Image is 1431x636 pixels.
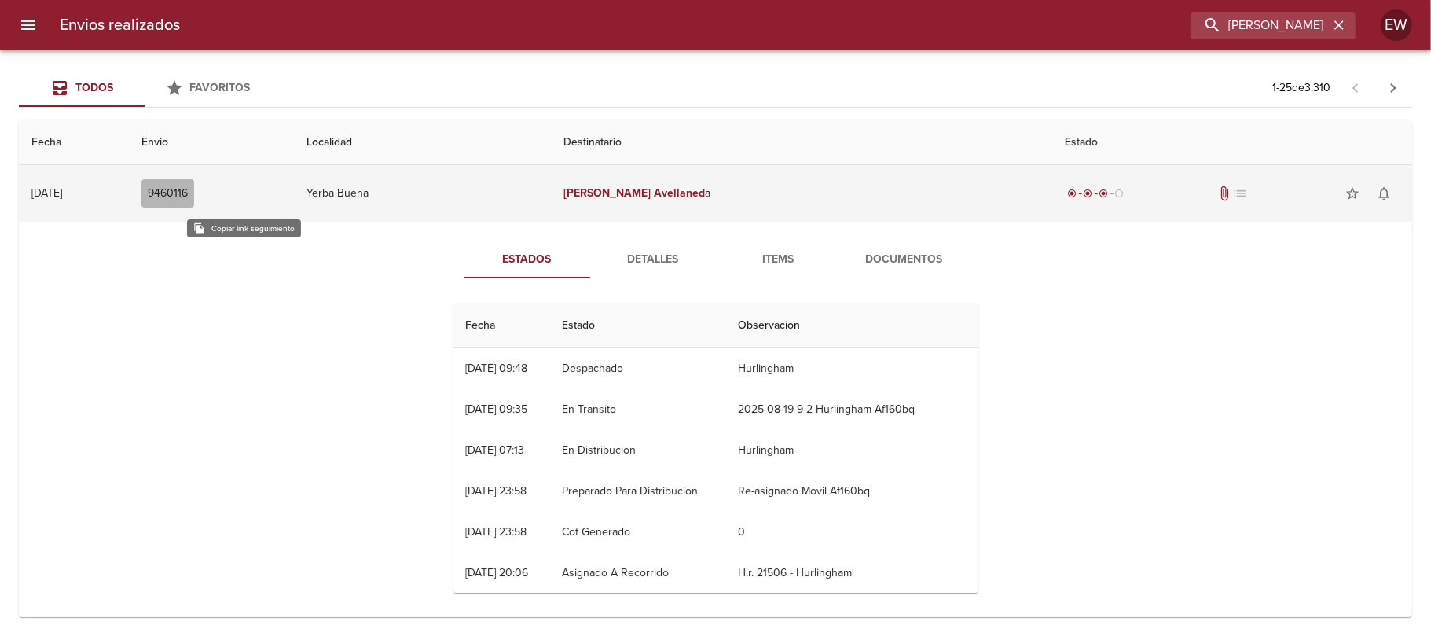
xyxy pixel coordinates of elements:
th: Localidad [294,120,552,165]
td: Cot Generado [549,512,725,553]
button: 9460116 [141,179,194,208]
td: a [551,165,1051,222]
span: Documentos [851,250,958,270]
span: Estados [474,250,581,270]
div: [DATE] 20:06 [466,566,529,579]
th: Destinatario [551,120,1051,165]
td: En Transito [549,389,725,430]
div: [DATE] 23:58 [466,525,527,539]
button: menu [9,6,47,44]
td: Yerba Buena [294,165,552,222]
span: Pagina siguiente [1374,69,1412,107]
div: EW [1381,9,1412,41]
td: Hurlingham [725,430,978,471]
td: En Distribucion [549,430,725,471]
span: Items [725,250,832,270]
span: Detalles [600,250,706,270]
span: notifications_none [1376,186,1392,201]
em: Avellaned [654,186,705,200]
div: Tabs Envios [19,69,270,107]
button: Activar notificaciones [1368,178,1400,209]
span: radio_button_unchecked [1115,189,1125,198]
span: Todos [75,81,113,94]
th: Fecha [453,303,549,348]
h6: Envios realizados [60,13,180,38]
div: Tabs detalle de guia [464,241,967,278]
div: En viaje [1065,186,1128,201]
div: [DATE] [31,186,62,200]
span: radio_button_checked [1084,189,1093,198]
button: Agregar a favoritos [1337,178,1368,209]
div: [DATE] 09:48 [466,362,528,375]
div: [DATE] 23:58 [466,484,527,498]
span: Tiene documentos adjuntos [1216,186,1232,201]
td: Re-asignado Movil Af160bq [725,471,978,512]
em: [PERSON_NAME] [563,186,651,200]
p: 1 - 25 de 3.310 [1272,80,1330,96]
div: Abrir información de usuario [1381,9,1412,41]
td: 0 [725,512,978,553]
th: Estado [1052,120,1412,165]
td: 2025-08-19-9-2 Hurlingham Af160bq [725,389,978,430]
div: [DATE] 07:13 [466,443,525,457]
th: Envio [129,120,293,165]
th: Fecha [19,120,129,165]
div: [DATE] 09:35 [466,403,528,416]
td: H.r. 21506 - Hurlingham [725,553,978,594]
span: radio_button_checked [1068,189,1077,198]
span: 9460116 [148,184,188,204]
span: star_border [1345,186,1360,201]
th: Observacion [725,303,978,348]
td: Despachado [549,348,725,389]
input: buscar [1191,12,1329,39]
th: Estado [549,303,725,348]
td: Asignado A Recorrido [549,553,725,594]
td: Preparado Para Distribucion [549,471,725,512]
span: radio_button_checked [1099,189,1109,198]
td: Hurlingham [725,348,978,389]
span: Pagina anterior [1337,79,1374,95]
span: No tiene pedido asociado [1232,186,1248,201]
span: Favoritos [190,81,251,94]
